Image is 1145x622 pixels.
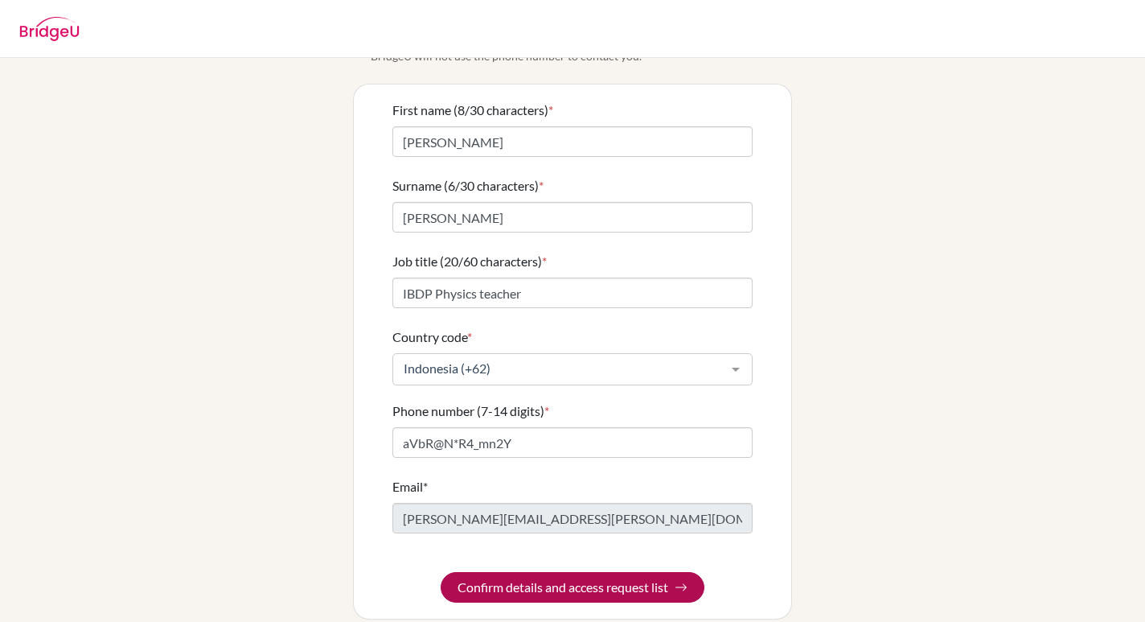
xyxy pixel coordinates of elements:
[392,101,553,120] label: First name (8/30 characters)
[392,252,547,271] label: Job title (20/60 characters)
[19,17,80,41] img: BridgeU logo
[392,202,753,233] input: Enter your surname
[392,278,753,308] input: Enter your job title
[441,572,704,603] button: Confirm details and access request list
[675,581,687,594] img: Arrow right
[392,427,753,458] input: Enter your number
[400,360,720,377] span: Indonesia (+62)
[392,126,753,157] input: Enter your first name
[392,327,472,347] label: Country code
[392,176,544,196] label: Surname (6/30 characters)
[392,402,549,421] label: Phone number (7-14 digits)
[392,477,428,496] label: Email*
